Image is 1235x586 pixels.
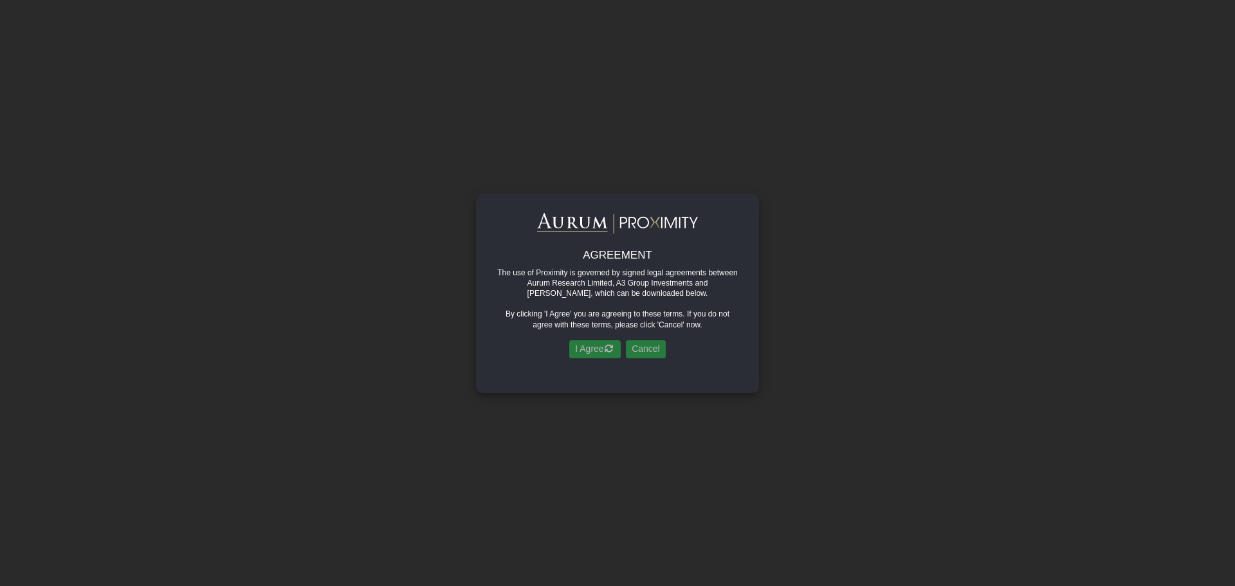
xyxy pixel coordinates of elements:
h3: AGREEMENT [495,250,740,262]
div: By clicking 'I Agree' you are agreeing to these terms. If you do not agree with these terms, plea... [495,309,740,330]
button: Cancel [626,340,666,358]
div: The use of Proximity is governed by signed legal agreements between Aurum Research Limited, A3 Gr... [495,268,740,299]
img: Aurum-Proximity%20white.svg [537,213,698,234]
button: I Agree [569,340,621,358]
